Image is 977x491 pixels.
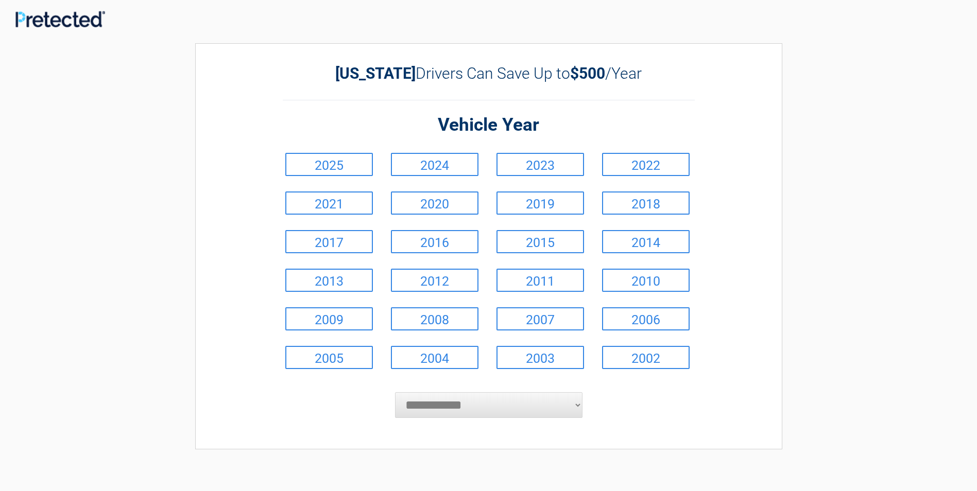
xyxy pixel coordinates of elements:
a: 2015 [496,230,584,253]
h2: Drivers Can Save Up to /Year [283,64,695,82]
a: 2019 [496,191,584,215]
a: 2011 [496,269,584,292]
a: 2018 [602,191,690,215]
a: 2006 [602,307,690,330]
a: 2023 [496,153,584,176]
a: 2025 [285,153,373,176]
a: 2009 [285,307,373,330]
a: 2014 [602,230,690,253]
a: 2007 [496,307,584,330]
a: 2016 [391,230,478,253]
a: 2020 [391,191,478,215]
a: 2017 [285,230,373,253]
img: Main Logo [15,11,105,27]
h2: Vehicle Year [283,113,695,137]
a: 2005 [285,346,373,369]
a: 2003 [496,346,584,369]
a: 2008 [391,307,478,330]
a: 2010 [602,269,690,292]
b: [US_STATE] [335,64,416,82]
a: 2021 [285,191,373,215]
a: 2022 [602,153,690,176]
b: $500 [570,64,605,82]
a: 2013 [285,269,373,292]
a: 2004 [391,346,478,369]
a: 2024 [391,153,478,176]
a: 2002 [602,346,690,369]
a: 2012 [391,269,478,292]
